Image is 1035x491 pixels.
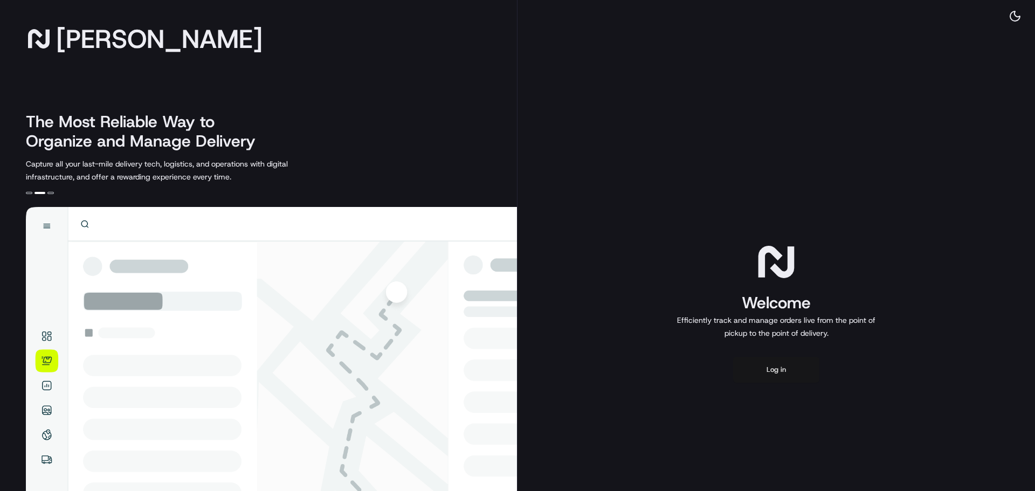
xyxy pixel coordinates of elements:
p: Efficiently track and manage orders live from the point of pickup to the point of delivery. [673,314,880,340]
h2: The Most Reliable Way to Organize and Manage Delivery [26,112,267,151]
h1: Welcome [673,292,880,314]
p: Capture all your last-mile delivery tech, logistics, and operations with digital infrastructure, ... [26,157,336,183]
button: Log in [733,357,819,383]
span: [PERSON_NAME] [56,28,263,50]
